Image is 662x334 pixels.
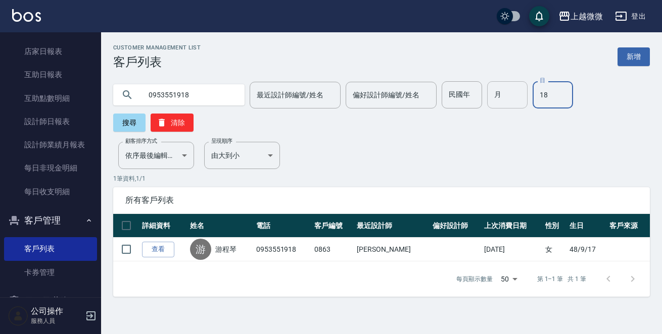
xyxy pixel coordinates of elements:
[430,214,482,238] th: 偏好設計師
[187,214,254,238] th: 姓名
[482,214,542,238] th: 上次消費日期
[4,288,97,314] button: 員工及薪資
[4,110,97,133] a: 設計師日報表
[567,238,607,261] td: 48/9/17
[618,47,650,66] a: 新增
[141,81,237,108] input: 搜尋關鍵字
[540,77,545,84] label: 日
[611,7,650,26] button: 登出
[4,133,97,156] a: 設計師業績月報表
[142,242,174,257] a: 查看
[31,316,82,325] p: 服務人員
[4,180,97,203] a: 每日收支明細
[4,63,97,86] a: 互助日報表
[456,274,493,284] p: 每頁顯示數量
[125,137,157,145] label: 顧客排序方式
[354,214,430,238] th: 最近設計師
[113,55,201,69] h3: 客戶列表
[312,214,355,238] th: 客戶編號
[554,6,607,27] button: 上越微微
[4,237,97,260] a: 客戶列表
[125,195,638,205] span: 所有客戶列表
[113,44,201,51] h2: Customer Management List
[354,238,430,261] td: [PERSON_NAME]
[4,261,97,284] a: 卡券管理
[543,238,568,261] td: 女
[543,214,568,238] th: 性別
[567,214,607,238] th: 生日
[482,238,542,261] td: [DATE]
[254,214,312,238] th: 電話
[571,10,603,23] div: 上越微微
[151,114,194,132] button: 清除
[4,87,97,110] a: 互助點數明細
[204,142,280,169] div: 由大到小
[8,306,28,326] img: Person
[4,40,97,63] a: 店家日報表
[497,265,521,293] div: 50
[31,306,82,316] h5: 公司操作
[12,9,41,22] img: Logo
[215,244,237,254] a: 游程琴
[312,238,355,261] td: 0863
[139,214,187,238] th: 詳細資料
[113,114,146,132] button: 搜尋
[211,137,232,145] label: 呈現順序
[529,6,549,26] button: save
[537,274,586,284] p: 第 1–1 筆 共 1 筆
[190,239,211,260] div: 游
[4,207,97,234] button: 客戶管理
[118,142,194,169] div: 依序最後編輯時間
[607,214,650,238] th: 客戶來源
[254,238,312,261] td: 0953551918
[4,156,97,180] a: 每日非現金明細
[113,174,650,183] p: 1 筆資料, 1 / 1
